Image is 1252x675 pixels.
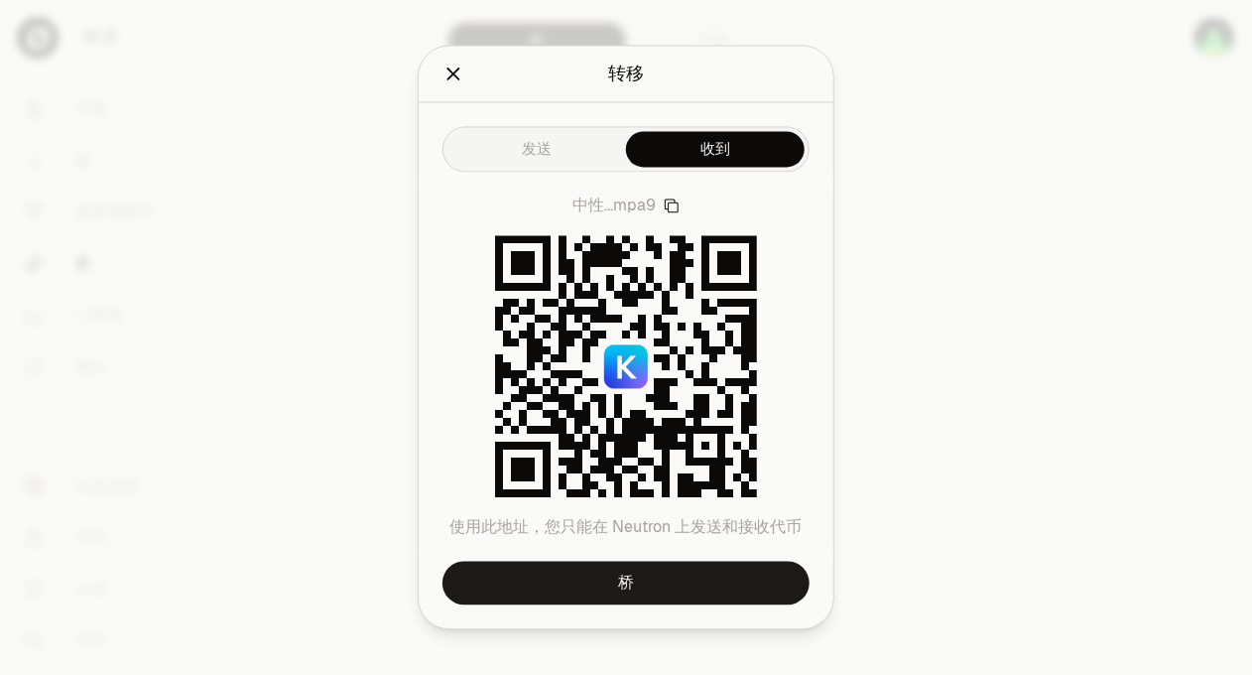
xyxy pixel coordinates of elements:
font: 收到 [700,139,730,158]
font: 转移 [608,63,644,85]
button: 关闭 [442,61,464,88]
font: 发送 [522,139,552,158]
button: 中性...mpa9 [572,197,680,216]
font: 使用此地址，您只能在 Neutron 上发送和接收代币 [450,517,803,538]
a: 桥 [442,562,810,606]
font: 中性...mpa9 [572,196,656,216]
font: 桥 [618,573,634,594]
